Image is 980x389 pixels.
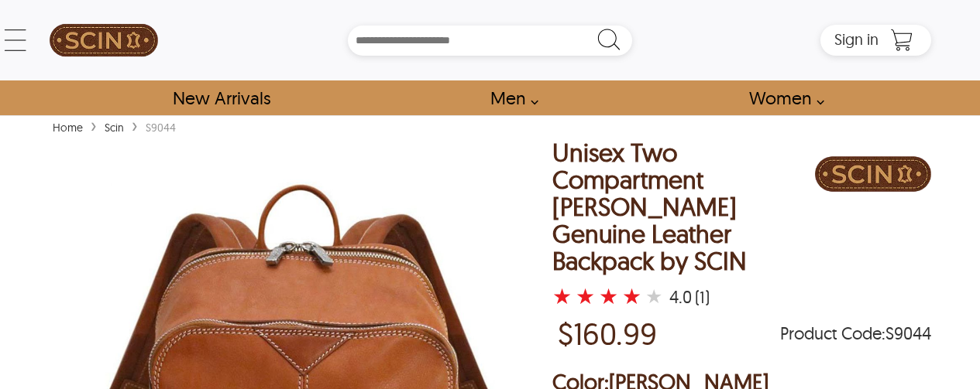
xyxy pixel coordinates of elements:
label: 3 rating [599,288,618,304]
a: Shop Women Leather Jackets [731,80,833,115]
a: Shopping Cart [886,29,917,52]
a: shop men's leather jackets [473,80,547,115]
a: Sign in [834,35,879,47]
span: › [91,111,97,138]
h1: Unisex Two Compartment Tan Brown Genuine Leather Backpack by SCIN [552,139,815,275]
div: Brand Logo PDP Image [815,139,931,213]
a: Brand Logo PDP Image [815,139,931,308]
span: Sign in [834,29,879,49]
div: (1) [695,289,710,305]
img: Brand Logo PDP Image [815,139,931,209]
label: 5 rating [645,288,662,304]
a: Shop New Arrivals [155,80,287,115]
label: 4 rating [622,288,641,304]
img: SCIN [50,8,158,73]
label: 2 rating [576,288,595,304]
label: 1 rating [552,288,572,304]
a: SCIN [49,8,159,73]
span: › [132,111,138,138]
div: Unisex Two Compartment [PERSON_NAME] Genuine Leather Backpack by SCIN [552,139,815,275]
a: Scin [101,121,128,135]
div: 4.0 [669,289,692,305]
a: Unisex Two Compartment Tan Brown Genuine Leather Backpack by SCIN with a 4 Star Rating and 1 Prod... [552,286,666,308]
span: Product Code: S9044 [780,326,931,341]
a: Home [49,121,87,135]
p: Price of $160.99 [558,316,657,351]
div: S9044 [142,120,180,135]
